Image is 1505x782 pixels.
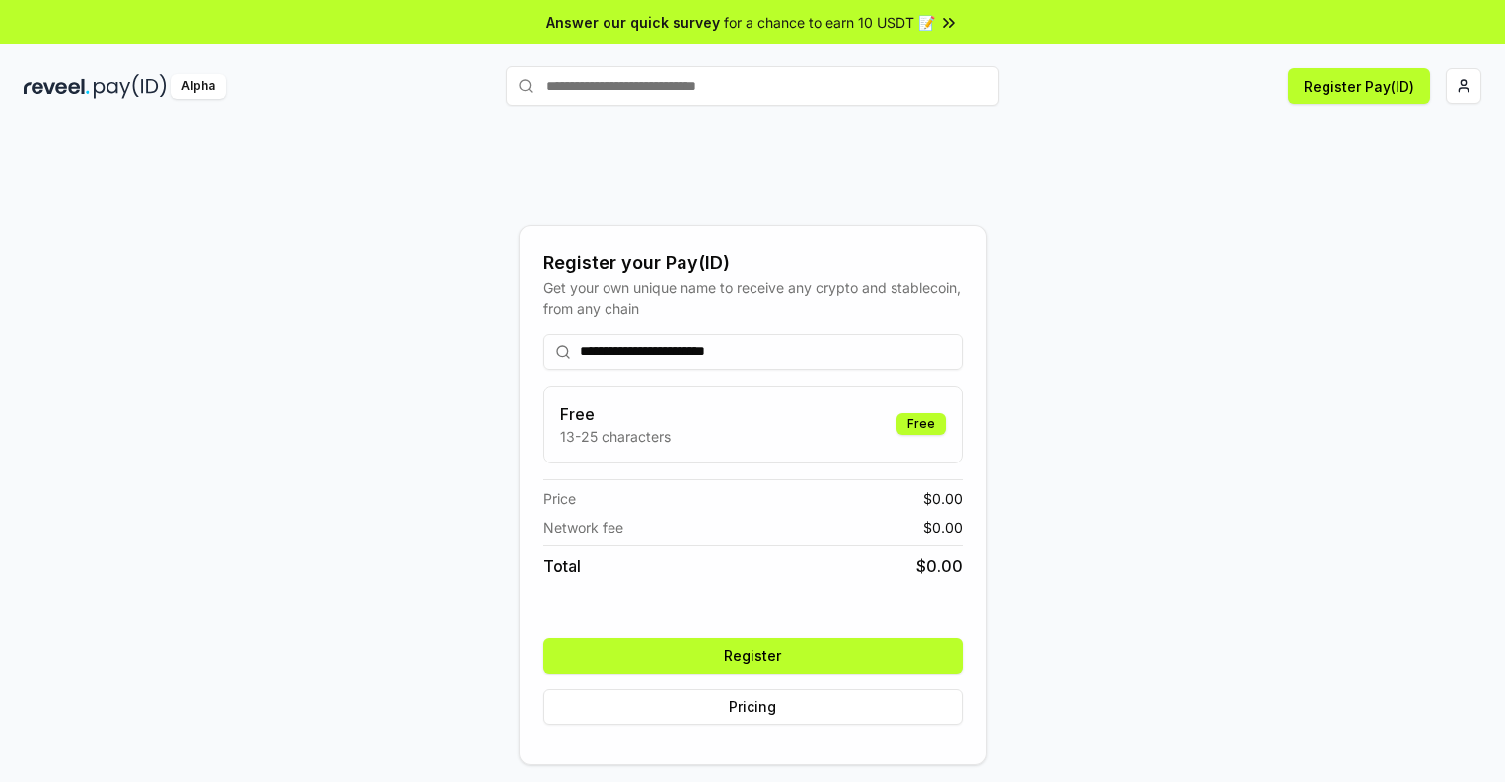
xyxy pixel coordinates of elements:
[916,554,963,578] span: $ 0.00
[543,638,963,674] button: Register
[896,413,946,435] div: Free
[543,554,581,578] span: Total
[923,488,963,509] span: $ 0.00
[560,402,671,426] h3: Free
[94,74,167,99] img: pay_id
[923,517,963,537] span: $ 0.00
[546,12,720,33] span: Answer our quick survey
[171,74,226,99] div: Alpha
[543,517,623,537] span: Network fee
[543,277,963,319] div: Get your own unique name to receive any crypto and stablecoin, from any chain
[724,12,935,33] span: for a chance to earn 10 USDT 📝
[543,249,963,277] div: Register your Pay(ID)
[560,426,671,447] p: 13-25 characters
[1288,68,1430,104] button: Register Pay(ID)
[24,74,90,99] img: reveel_dark
[543,689,963,725] button: Pricing
[543,488,576,509] span: Price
